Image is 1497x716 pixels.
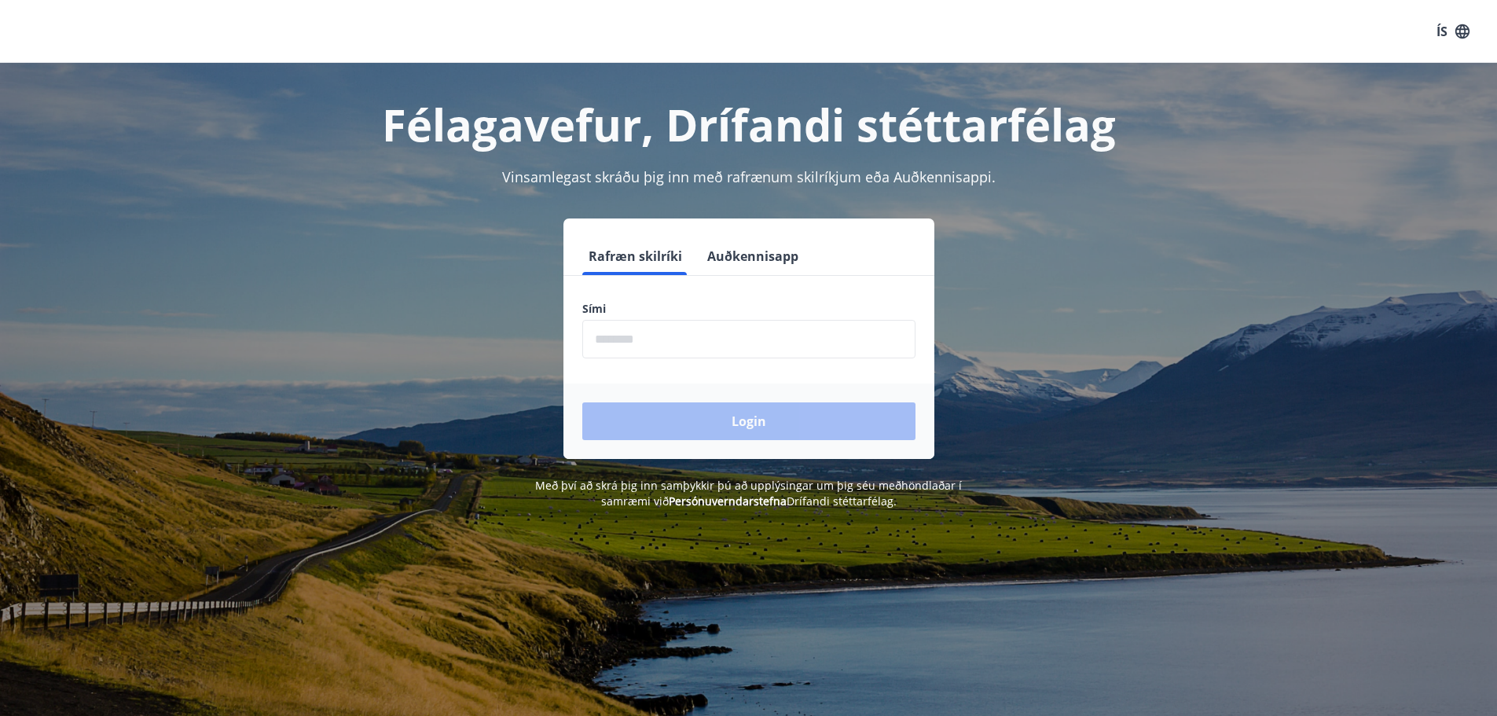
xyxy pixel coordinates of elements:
span: Vinsamlegast skráðu þig inn með rafrænum skilríkjum eða Auðkennisappi. [502,167,996,186]
button: Rafræn skilríki [582,237,688,275]
h1: Félagavefur, Drífandi stéttarfélag [202,94,1296,154]
a: Persónuverndarstefna [669,494,787,509]
button: ÍS [1428,17,1478,46]
span: Með því að skrá þig inn samþykkir þú að upplýsingar um þig séu meðhöndlaðar í samræmi við Drífand... [535,478,962,509]
button: Auðkennisapp [701,237,805,275]
label: Sími [582,301,915,317]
